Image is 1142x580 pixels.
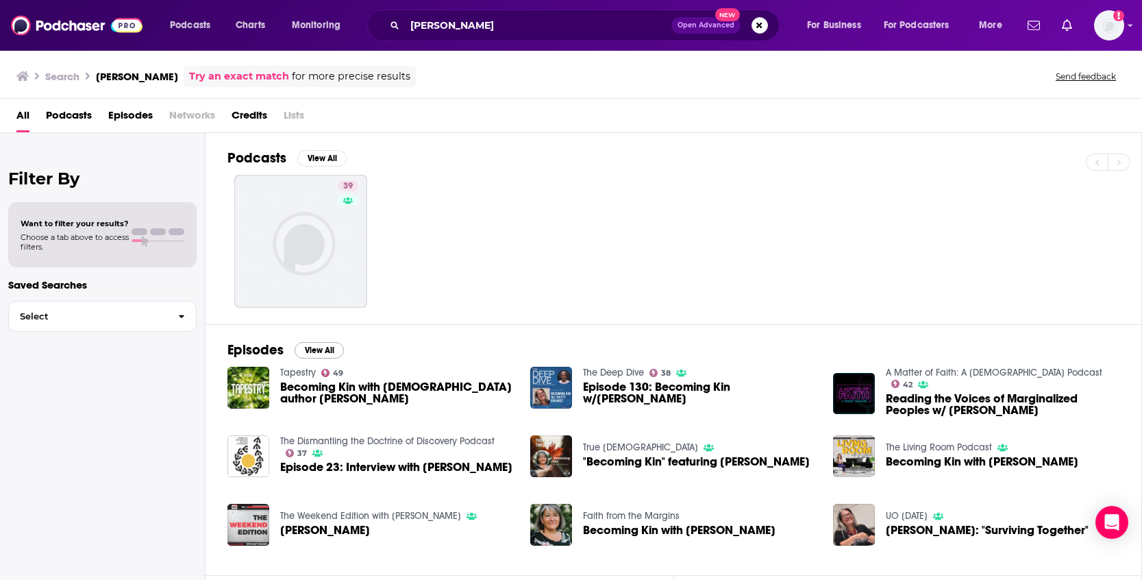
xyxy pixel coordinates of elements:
img: Becoming Kin with Patty Krawec [530,504,572,546]
a: Charts [227,14,273,36]
a: Becoming Kin with Patty Krawec [583,524,775,536]
img: Podchaser - Follow, Share and Rate Podcasts [11,12,142,38]
img: "Becoming Kin" featuring Patty Krawec [530,435,572,477]
button: open menu [797,14,878,36]
a: 42 [891,380,913,388]
img: User Profile [1094,10,1124,40]
a: 39 [338,180,358,191]
span: Podcasts [170,16,210,35]
a: The Weekend Edition with Matt Holmes [280,510,461,522]
span: Networks [169,104,215,132]
span: For Business [807,16,861,35]
div: Search podcasts, credits, & more... [380,10,793,41]
img: Becoming Kin with Patty Krawec [833,435,875,477]
h3: Search [45,70,79,83]
img: Becoming Kin with Indigenous author Patty Krawec [227,367,269,409]
span: Lists [284,104,304,132]
a: 37 [286,449,308,457]
a: Episodes [108,104,153,132]
a: UO Today [886,510,928,522]
svg: Add a profile image [1113,10,1124,21]
p: Saved Searches [8,278,197,291]
span: Becoming Kin with [PERSON_NAME] [886,456,1078,468]
input: Search podcasts, credits, & more... [405,14,671,36]
a: 39 [234,175,367,308]
span: 42 [903,382,913,388]
button: Select [8,301,197,332]
a: Episode 130: Becoming Kin w/Patty Krawec [583,381,817,404]
a: Becoming Kin with Patty Krawec [886,456,1078,468]
img: Reading the Voices of Marginalized Peoples w/ Patty Krawec [833,373,875,415]
a: Patty Krawec [280,524,370,536]
span: 39 [343,180,353,193]
a: Episode 23: Interview with Patty Krawec [280,461,512,473]
a: Podcasts [46,104,92,132]
span: Monitoring [292,16,340,35]
a: The Dismantling the Doctrine of Discovery Podcast [280,435,495,447]
span: Logged in as broadleafbooks_ [1094,10,1124,40]
span: More [979,16,1002,35]
span: for more precise results [292,69,410,84]
button: open menu [160,14,228,36]
a: A Matter of Faith: A Presby Podcast [886,367,1102,378]
span: Episode 130: Becoming Kin w/[PERSON_NAME] [583,381,817,404]
a: Patty Krawec: "Surviving Together" [886,524,1089,536]
button: Send feedback [1052,71,1120,82]
img: Patty Krawec: "Surviving Together" [833,504,875,546]
button: Open AdvancedNew [671,17,741,34]
a: 49 [321,369,344,377]
span: "Becoming Kin" featuring [PERSON_NAME] [583,456,810,468]
span: Episode 23: Interview with [PERSON_NAME] [280,461,512,473]
a: 38 [649,369,671,377]
button: open menu [282,14,358,36]
span: Becoming Kin with [PERSON_NAME] [583,524,775,536]
a: Reading the Voices of Marginalized Peoples w/ Patty Krawec [886,393,1119,416]
img: Episode 23: Interview with Patty Krawec [227,435,269,477]
button: Show profile menu [1094,10,1124,40]
a: True North Theology [583,442,698,453]
span: Choose a tab above to access filters. [21,232,129,252]
a: Tapestry [280,367,316,378]
span: Reading the Voices of Marginalized Peoples w/ [PERSON_NAME] [886,393,1119,416]
button: open menu [875,14,969,36]
span: Charts [236,16,265,35]
span: [PERSON_NAME]: "Surviving Together" [886,524,1089,536]
a: The Living Room Podcast [886,442,992,453]
div: Open Intercom Messenger [1095,506,1128,539]
span: Want to filter your results? [21,219,129,228]
a: Credits [232,104,267,132]
span: [PERSON_NAME] [280,524,370,536]
h3: [PERSON_NAME] [96,70,178,83]
h2: Episodes [227,341,284,359]
span: 38 [661,370,671,376]
span: For Podcasters [884,16,949,35]
a: PodcastsView All [227,149,347,167]
img: Episode 130: Becoming Kin w/Patty Krawec [530,367,572,409]
a: Faith from the Margins [583,510,680,522]
span: Open Advanced [678,22,734,29]
h2: Filter By [8,169,197,189]
a: Becoming Kin with Indigenous author Patty Krawec [280,381,514,404]
span: New [715,8,740,21]
button: View All [295,342,344,359]
a: All [16,104,29,132]
span: 49 [333,370,343,376]
span: 37 [297,450,307,457]
h2: Podcasts [227,149,286,167]
a: Try an exact match [189,69,289,84]
a: EpisodesView All [227,341,344,359]
img: Patty Krawec [227,504,269,546]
